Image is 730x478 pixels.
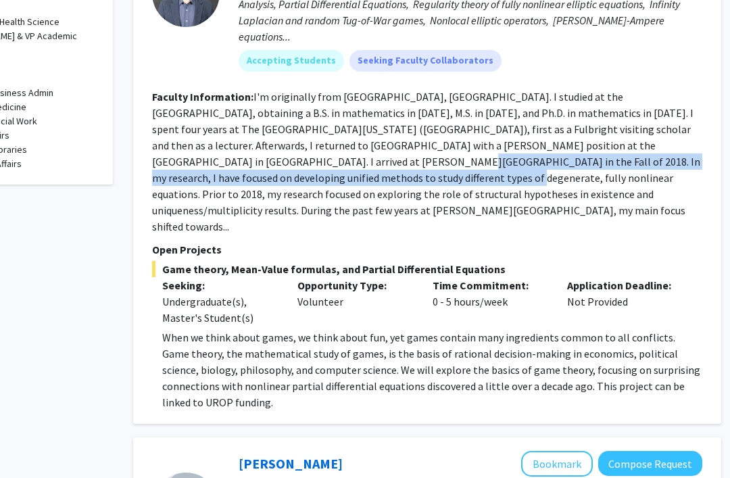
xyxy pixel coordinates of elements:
[298,277,413,293] p: Opportunity Type:
[10,417,57,468] iframe: Chat
[153,90,701,233] fg-read-more: I'm originally from [GEOGRAPHIC_DATA], [GEOGRAPHIC_DATA]. I studied at the [GEOGRAPHIC_DATA], obt...
[153,261,703,277] span: Game theory, Mean-Value formulas, and Partial Differential Equations
[350,50,502,72] mat-chip: Seeking Faculty Collaborators
[568,277,683,293] p: Application Deadline:
[163,331,701,409] span: When we think about games, we think about fun, yet games contain many ingredients common to all c...
[153,241,703,258] p: Open Projects
[153,90,254,103] b: Faculty Information:
[163,293,278,326] div: Undergraduate(s), Master's Student(s)
[433,277,548,293] p: Time Commitment:
[599,451,703,476] button: Compose Request to Stacey Brockman
[239,50,345,72] mat-chip: Accepting Students
[163,277,278,293] p: Seeking:
[288,277,423,326] div: Volunteer
[558,277,693,326] div: Not Provided
[239,455,343,472] a: [PERSON_NAME]
[522,451,593,477] button: Add Stacey Brockman to Bookmarks
[423,277,558,326] div: 0 - 5 hours/week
